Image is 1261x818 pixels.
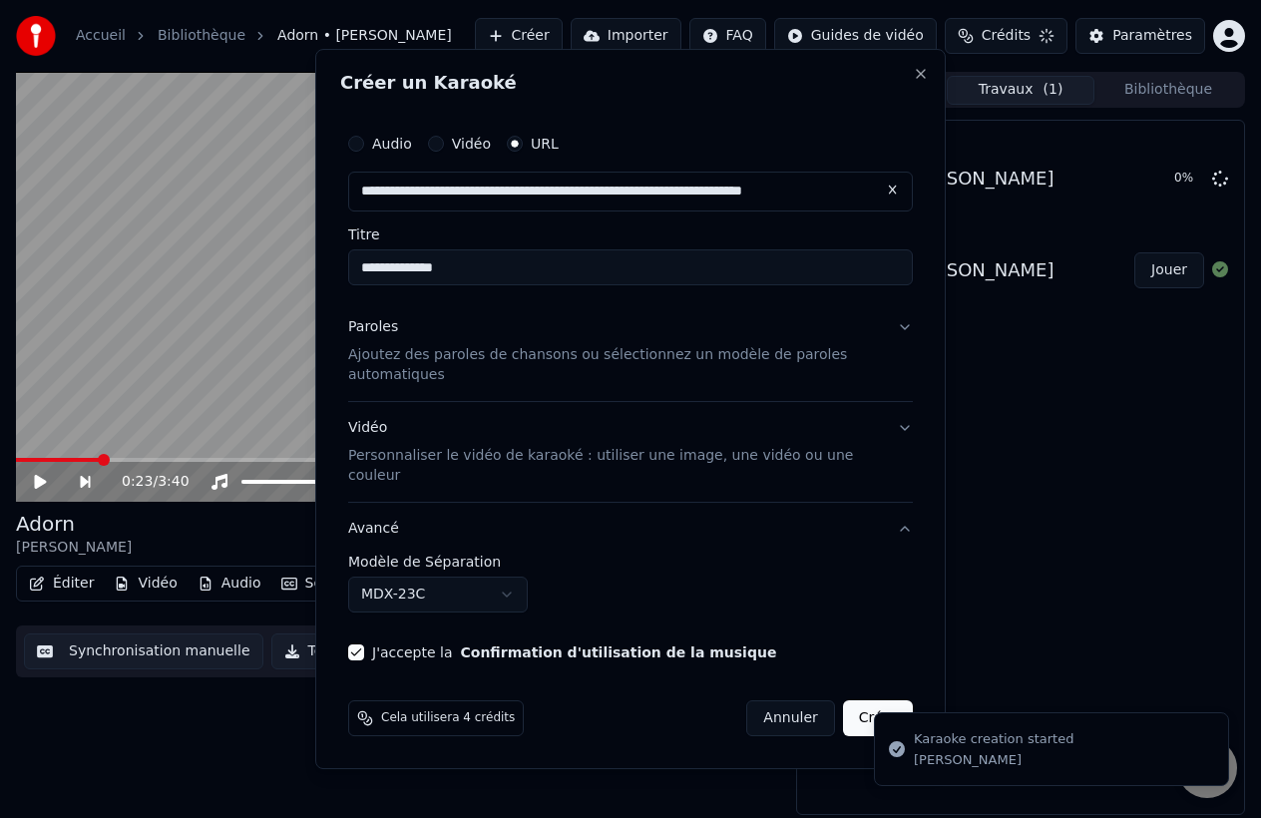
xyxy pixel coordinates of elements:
[372,137,412,151] label: Audio
[348,301,913,401] button: ParolesAjoutez des paroles de chansons ou sélectionnez un modèle de paroles automatiques
[348,555,913,569] label: Modèle de Séparation
[348,227,913,241] label: Titre
[348,317,398,337] div: Paroles
[348,503,913,555] button: Avancé
[348,418,881,486] div: Vidéo
[452,137,491,151] label: Vidéo
[348,446,881,486] p: Personnaliser le vidéo de karaoké : utiliser une image, une vidéo ou une couleur
[348,345,881,385] p: Ajoutez des paroles de chansons ou sélectionnez un modèle de paroles automatiques
[348,555,913,628] div: Avancé
[460,645,776,659] button: J'accepte la
[348,402,913,502] button: VidéoPersonnaliser le vidéo de karaoké : utiliser une image, une vidéo ou une couleur
[746,700,834,736] button: Annuler
[381,710,515,726] span: Cela utilisera 4 crédits
[340,74,921,92] h2: Créer un Karaoké
[843,700,913,736] button: Créer
[372,645,776,659] label: J'accepte la
[531,137,559,151] label: URL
